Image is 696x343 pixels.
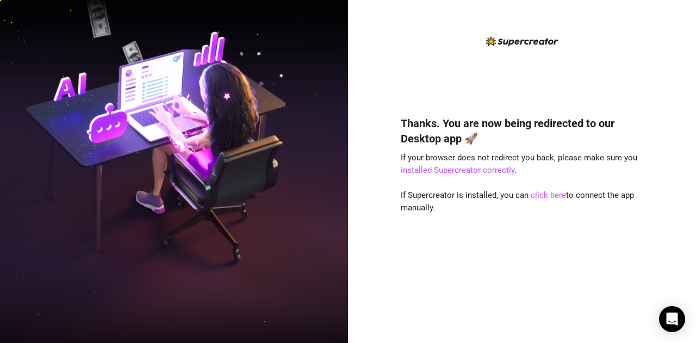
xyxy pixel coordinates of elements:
[486,36,558,46] img: logo-BBDzfeDw.svg
[401,190,634,213] span: If Supercreator is installed, you can to connect the app manually.
[401,153,637,176] span: If your browser does not redirect you back, please make sure you .
[401,165,514,175] a: installed Supercreator correctly
[531,190,566,200] a: click here
[659,306,685,332] div: Open Intercom Messenger
[401,116,643,146] h4: Thanks. You are now being redirected to our Desktop app 🚀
